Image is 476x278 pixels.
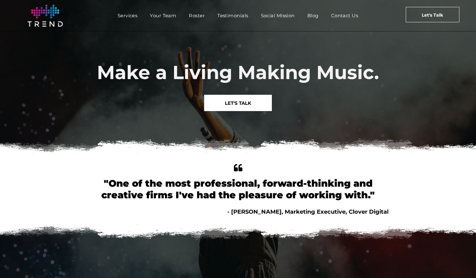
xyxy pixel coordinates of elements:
[111,11,144,20] a: Services
[28,5,63,27] img: logo
[255,11,301,20] a: Social Mission
[422,7,443,23] span: Let's Talk
[101,178,375,201] font: "One of the most professional, forward-thinking and creative firms I've had the pleasure of worki...
[406,7,459,22] a: Let's Talk
[325,11,365,20] a: Contact Us
[204,95,272,111] a: LET'S TALK
[225,95,251,111] span: LET'S TALK
[97,61,379,84] span: Make a Living Making Music.
[227,208,389,215] span: - [PERSON_NAME], Marketing Executive, Clover Digital
[144,11,182,20] a: Your Team
[211,11,254,20] a: Testimonials
[301,11,325,20] a: Blog
[182,11,211,20] a: Roster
